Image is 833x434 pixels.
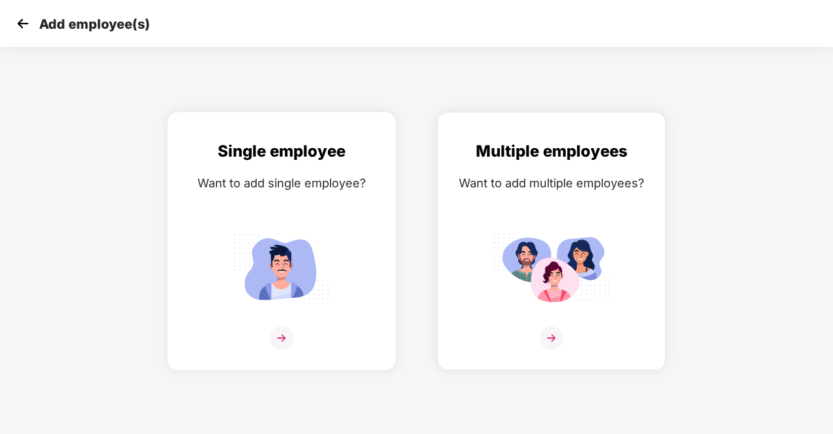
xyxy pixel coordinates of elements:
img: svg+xml;base64,PHN2ZyB4bWxucz0iaHR0cDovL3d3dy53My5vcmcvMjAwMC9zdmciIGlkPSJNdWx0aXBsZV9lbXBsb3llZS... [493,228,610,309]
img: svg+xml;base64,PHN2ZyB4bWxucz0iaHR0cDovL3d3dy53My5vcmcvMjAwMC9zdmciIHdpZHRoPSIzNiIgaGVpZ2h0PSIzNi... [540,326,563,350]
img: svg+xml;base64,PHN2ZyB4bWxucz0iaHR0cDovL3d3dy53My5vcmcvMjAwMC9zdmciIGlkPSJTaW5nbGVfZW1wbG95ZWUiIH... [223,228,340,309]
div: Multiple employees [451,139,652,164]
div: Want to add multiple employees? [451,174,652,193]
img: svg+xml;base64,PHN2ZyB4bWxucz0iaHR0cDovL3d3dy53My5vcmcvMjAwMC9zdmciIHdpZHRoPSIzMCIgaGVpZ2h0PSIzMC... [13,14,33,33]
img: svg+xml;base64,PHN2ZyB4bWxucz0iaHR0cDovL3d3dy53My5vcmcvMjAwMC9zdmciIHdpZHRoPSIzNiIgaGVpZ2h0PSIzNi... [270,326,293,350]
div: Want to add single employee? [181,174,382,193]
p: Add employee(s) [39,16,150,32]
div: Single employee [181,139,382,164]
